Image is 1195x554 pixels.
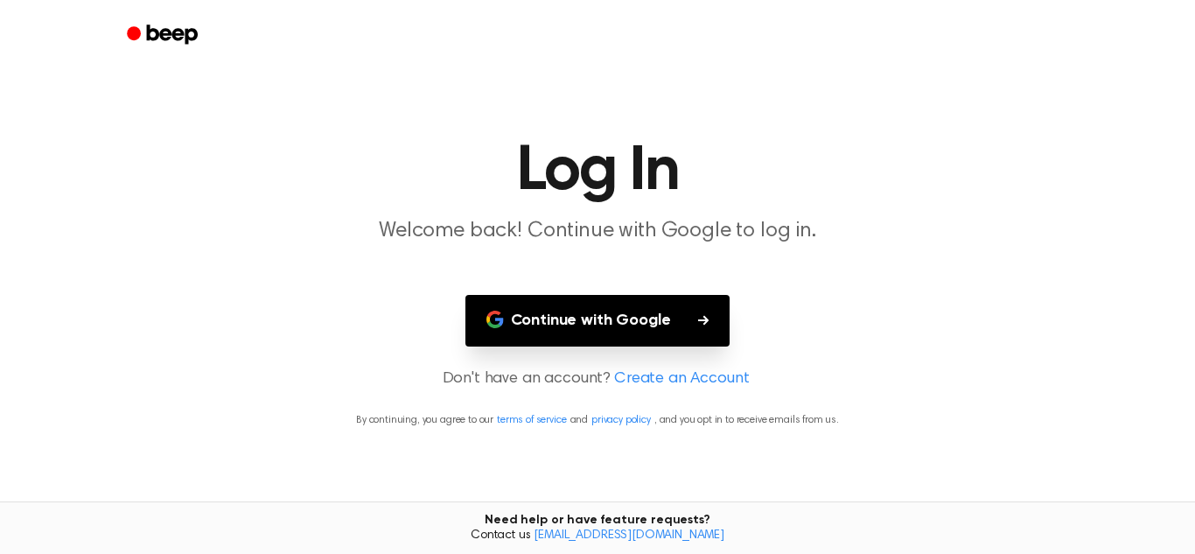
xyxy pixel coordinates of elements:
p: Don't have an account? [21,368,1174,391]
p: By continuing, you agree to our and , and you opt in to receive emails from us. [21,412,1174,428]
a: [EMAIL_ADDRESS][DOMAIN_NAME] [534,529,724,542]
a: Create an Account [614,368,749,391]
button: Continue with Google [465,295,730,347]
a: privacy policy [591,415,651,425]
a: terms of service [497,415,566,425]
h1: Log In [150,140,1045,203]
p: Welcome back! Continue with Google to log in. [262,217,933,246]
a: Beep [115,18,213,53]
span: Contact us [10,529,1185,544]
